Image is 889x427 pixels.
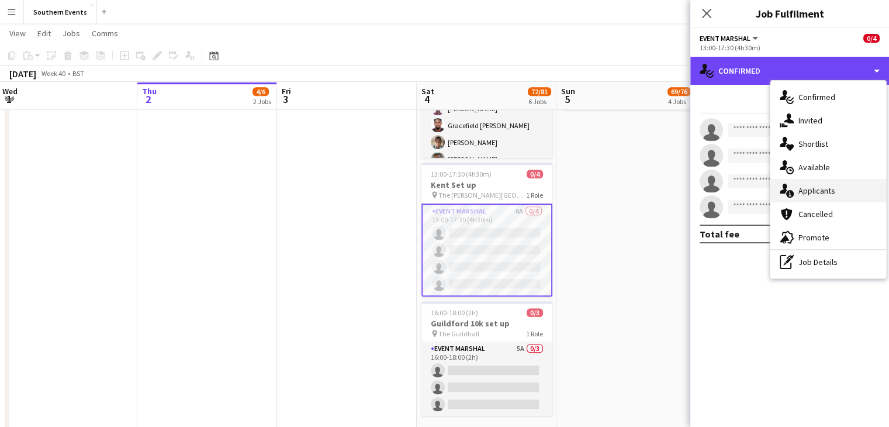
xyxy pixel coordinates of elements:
span: Wed [2,86,18,97]
span: Shortlist [798,139,828,149]
span: Sat [421,86,434,97]
span: 1 [1,92,18,106]
span: Available [798,162,830,173]
app-card-role: Event Marshal6A0/413:00-17:30 (4h30m) [421,204,552,297]
span: 4/6 [252,87,269,96]
div: 6 Jobs [528,97,551,106]
div: 4 Jobs [668,97,690,106]
span: Jobs [63,28,80,39]
span: Thu [142,86,157,97]
span: The [PERSON_NAME][GEOGRAPHIC_DATA] [438,191,526,199]
h3: Guildford 10k set up [421,318,552,329]
div: Total fee [700,228,739,240]
h3: Job Fulfilment [690,6,889,21]
button: Southern Events [24,1,97,23]
span: Applicants [798,185,835,196]
span: 1 Role [526,329,543,338]
span: 1 Role [526,191,543,199]
app-card-role: Event Marshal5A0/316:00-18:00 (2h) [421,342,552,416]
div: Confirmed [690,57,889,85]
span: Cancelled [798,209,833,219]
div: 2 Jobs [253,97,271,106]
span: 69/76 [667,87,691,96]
a: Jobs [58,26,85,41]
span: 4 [420,92,434,106]
span: 3 [280,92,291,106]
span: 16:00-18:00 (2h) [431,308,478,317]
span: View [9,28,26,39]
div: BST [72,69,84,78]
a: Comms [87,26,123,41]
div: 13:00-17:30 (4h30m) [700,43,880,52]
h3: Kent Set up [421,180,552,190]
app-job-card: 13:00-17:30 (4h30m)0/4Kent Set up The [PERSON_NAME][GEOGRAPHIC_DATA]1 RoleEvent Marshal6A0/413:00... [421,163,552,297]
a: Edit [33,26,56,41]
a: View [5,26,30,41]
span: 2 [140,92,157,106]
div: [DATE] [9,68,36,80]
span: Fri [282,86,291,97]
span: Week 40 [39,69,68,78]
span: Invited [798,115,822,126]
span: 0/4 [527,170,543,178]
app-job-card: 16:00-18:00 (2h)0/3Guildford 10k set up The Guildhall1 RoleEvent Marshal5A0/316:00-18:00 (2h) [421,301,552,416]
span: 0/3 [527,308,543,317]
span: Edit [37,28,51,39]
span: 5 [559,92,575,106]
span: Promote [798,232,829,243]
span: 72/81 [528,87,551,96]
button: Event Marshal [700,34,760,43]
span: Confirmed [798,92,835,102]
span: The Guildhall [438,329,479,338]
span: Comms [92,28,118,39]
span: 0/4 [863,34,880,43]
span: 13:00-17:30 (4h30m) [431,170,492,178]
span: Sun [561,86,575,97]
div: Job Details [770,250,886,274]
span: Event Marshal [700,34,750,43]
